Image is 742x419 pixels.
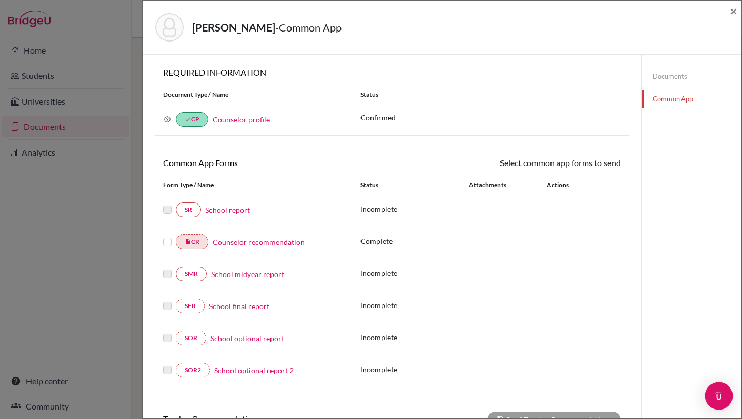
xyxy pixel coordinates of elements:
div: Status [353,90,629,99]
a: Counselor recommendation [213,237,305,248]
a: doneCP [176,112,208,127]
p: Complete [360,236,469,247]
p: Incomplete [360,268,469,279]
a: SMR [176,267,207,281]
div: Open Intercom Messenger [705,382,733,410]
a: School midyear report [211,269,284,280]
a: School optional report [210,333,284,344]
a: Counselor profile [213,115,270,124]
div: Form Type / Name [155,180,353,190]
div: Document Type / Name [155,90,353,99]
a: Documents [642,67,741,86]
p: Incomplete [360,203,469,214]
i: done [185,116,191,122]
p: Incomplete [360,300,469,311]
p: Confirmed [360,112,621,123]
a: SR [176,202,201,217]
div: Select common app forms to send [392,157,629,169]
a: School final report [209,301,269,312]
div: Actions [534,180,599,190]
p: Incomplete [360,332,469,343]
strong: [PERSON_NAME] [192,21,275,34]
a: School report [205,205,250,216]
a: Common App [642,90,741,108]
a: SOR [176,331,206,345]
span: - Common App [275,21,342,34]
a: SOR2 [176,363,210,377]
a: SFR [176,299,205,313]
h6: Common App Forms [155,158,392,168]
button: Close [730,5,737,17]
h6: REQUIRED INFORMATION [155,67,629,77]
a: School optional report 2 [214,365,294,376]
div: Status [360,180,469,190]
p: Incomplete [360,364,469,375]
div: Attachments [469,180,534,190]
i: insert_drive_file [185,239,191,245]
span: × [730,3,737,18]
a: insert_drive_fileCR [176,234,208,249]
